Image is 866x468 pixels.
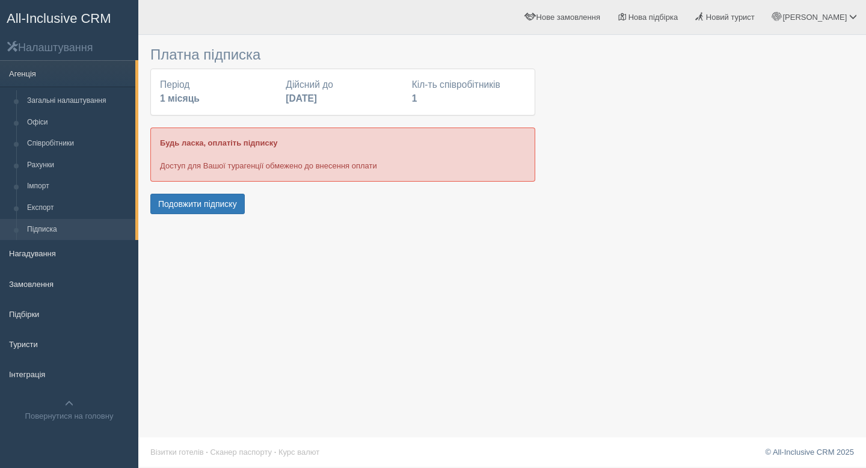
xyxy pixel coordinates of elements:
h3: Платна підписка [150,47,535,63]
a: Рахунки [22,155,135,176]
div: Доступ для Вашої турагенції обмежено до внесення оплати [150,128,535,181]
a: Курс валют [278,448,319,457]
a: Співробітники [22,133,135,155]
a: Імпорт [22,176,135,197]
b: 1 місяць [160,93,200,103]
b: Будь ласка, оплатіть підписку [160,138,277,147]
a: © All-Inclusive CRM 2025 [765,448,854,457]
b: 1 [412,93,417,103]
span: Нова підбірка [628,13,678,22]
a: Візитки готелів [150,448,204,457]
div: Період [154,78,280,106]
span: Нове замовлення [536,13,600,22]
b: [DATE] [286,93,317,103]
div: Кіл-ть співробітників [406,78,532,106]
a: Експорт [22,197,135,219]
span: [PERSON_NAME] [782,13,847,22]
a: Загальні налаштування [22,90,135,112]
a: Підписка [22,219,135,241]
div: Дійсний до [280,78,405,106]
span: · [206,448,208,457]
span: Новий турист [706,13,755,22]
a: Офіси [22,112,135,134]
button: Подовжити підписку [150,194,245,214]
a: All-Inclusive CRM [1,1,138,34]
span: · [274,448,277,457]
span: All-Inclusive CRM [7,11,111,26]
a: Сканер паспорту [210,448,272,457]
